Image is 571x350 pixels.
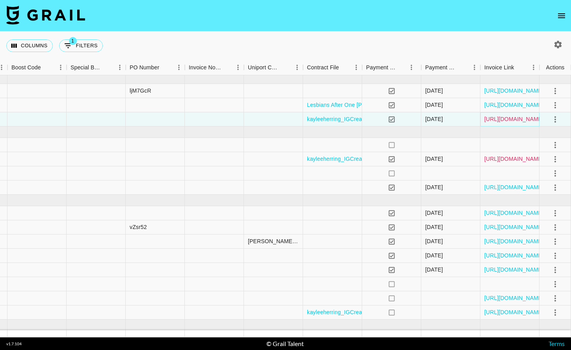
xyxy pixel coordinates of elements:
[549,306,562,319] button: select merge strategy
[159,62,170,73] button: Sort
[69,37,77,45] span: 1
[59,39,103,52] button: Show filters
[484,183,544,191] a: [URL][DOMAIN_NAME]
[549,221,562,234] button: select merge strategy
[549,138,562,152] button: select merge strategy
[484,223,544,231] a: [URL][DOMAIN_NAME]
[350,61,362,73] button: Menu
[549,340,565,347] a: Terms
[549,113,562,126] button: select merge strategy
[114,61,126,73] button: Menu
[484,101,544,109] a: [URL][DOMAIN_NAME]
[173,61,185,73] button: Menu
[425,155,443,163] div: 7/2/2025
[458,62,469,73] button: Sort
[232,61,244,73] button: Menu
[484,155,544,163] a: [URL][DOMAIN_NAME]
[55,61,67,73] button: Menu
[549,207,562,220] button: select merge strategy
[546,60,565,75] div: Actions
[130,223,147,231] div: vZsr52
[307,115,427,123] a: kayleeherring_IGCreatorsProgram_Contract.pdf
[307,308,427,316] a: kayleeherring_IGCreatorsProgram_Contract.pdf
[41,62,52,73] button: Sort
[103,62,114,73] button: Sort
[425,183,443,191] div: 5/28/2025
[130,87,151,95] div: ljM7GcR
[484,60,514,75] div: Invoice Link
[425,101,443,109] div: 6/4/2025
[307,155,427,163] a: kayleeherring_IGCreatorsProgram_Contract.pdf
[7,60,67,75] div: Boost Code
[130,60,159,75] div: PO Number
[484,237,544,245] a: [URL][DOMAIN_NAME]
[339,62,350,73] button: Sort
[514,62,525,73] button: Sort
[549,153,562,166] button: select merge strategy
[366,60,397,75] div: Payment Sent
[6,6,85,24] img: Grail Talent
[248,60,280,75] div: Uniport Contact Email
[6,39,53,52] button: Select columns
[549,292,562,305] button: select merge strategy
[425,60,458,75] div: Payment Sent Date
[528,61,539,73] button: Menu
[362,60,421,75] div: Payment Sent
[549,181,562,194] button: select merge strategy
[484,209,544,217] a: [URL][DOMAIN_NAME]
[280,62,291,73] button: Sort
[554,8,569,24] button: open drawer
[126,60,185,75] div: PO Number
[480,60,539,75] div: Invoice Link
[405,61,417,73] button: Menu
[425,251,443,259] div: 3/20/2025
[484,115,544,123] a: [URL][DOMAIN_NAME]
[266,340,304,348] div: © Grail Talent
[484,266,544,274] a: [URL][DOMAIN_NAME]
[484,87,544,95] a: [URL][DOMAIN_NAME]
[67,60,126,75] div: Special Booking Type
[549,99,562,112] button: select merge strategy
[248,237,299,245] div: Lindsey.Darling@umusic.com
[425,266,443,274] div: 4/2/2025
[291,61,303,73] button: Menu
[189,60,221,75] div: Invoice Notes
[421,60,480,75] div: Payment Sent Date
[549,84,562,98] button: select merge strategy
[484,308,544,316] a: [URL][DOMAIN_NAME]
[469,61,480,73] button: Menu
[425,237,443,245] div: 4/22/2025
[549,263,562,277] button: select merge strategy
[307,60,339,75] div: Contract File
[425,115,443,123] div: 7/2/2025
[303,60,362,75] div: Contract File
[549,235,562,248] button: select merge strategy
[11,60,41,75] div: Boost Code
[71,60,103,75] div: Special Booking Type
[425,209,443,217] div: 3/22/2025
[539,60,571,75] div: Actions
[244,60,303,75] div: Uniport Contact Email
[307,101,430,109] a: Lesbians After One [PERSON_NAME] Date.docx
[221,62,232,73] button: Sort
[549,167,562,180] button: select merge strategy
[185,60,244,75] div: Invoice Notes
[425,223,443,231] div: 4/28/2025
[425,87,443,95] div: 6/26/2025
[484,294,544,302] a: [URL][DOMAIN_NAME]
[484,251,544,259] a: [URL][DOMAIN_NAME]
[397,62,408,73] button: Sort
[549,277,562,291] button: select merge strategy
[6,341,22,346] div: v 1.7.104
[549,249,562,262] button: select merge strategy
